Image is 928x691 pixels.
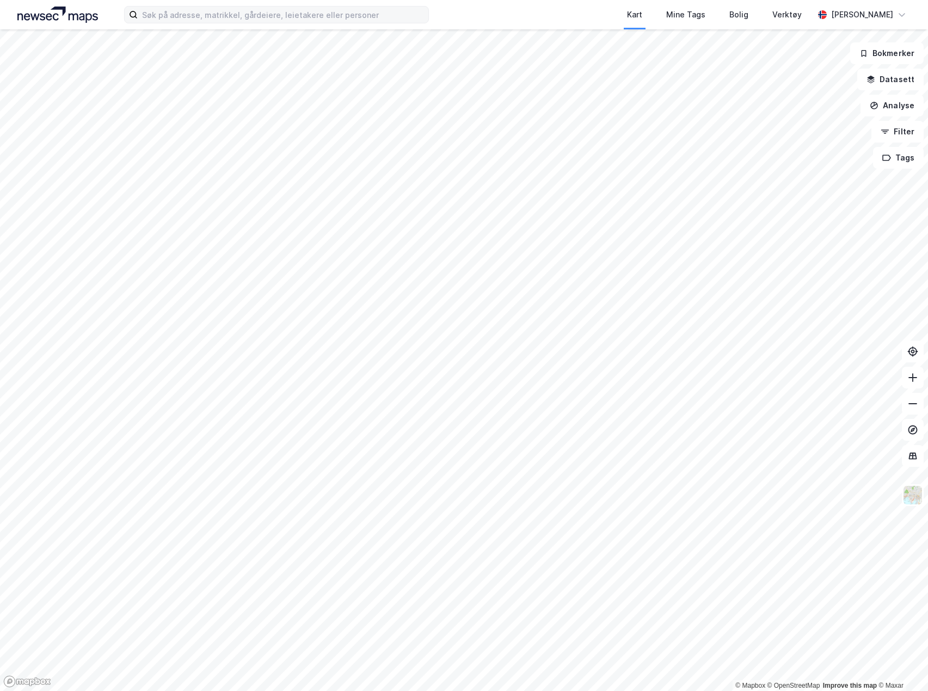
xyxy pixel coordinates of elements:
div: [PERSON_NAME] [831,8,893,21]
div: Kontrollprogram for chat [874,639,928,691]
iframe: Chat Widget [874,639,928,691]
div: Mine Tags [666,8,705,21]
input: Søk på adresse, matrikkel, gårdeiere, leietakere eller personer [138,7,428,23]
div: Verktøy [772,8,802,21]
div: Bolig [729,8,748,21]
img: logo.a4113a55bc3d86da70a041830d287a7e.svg [17,7,98,23]
div: Kart [627,8,642,21]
